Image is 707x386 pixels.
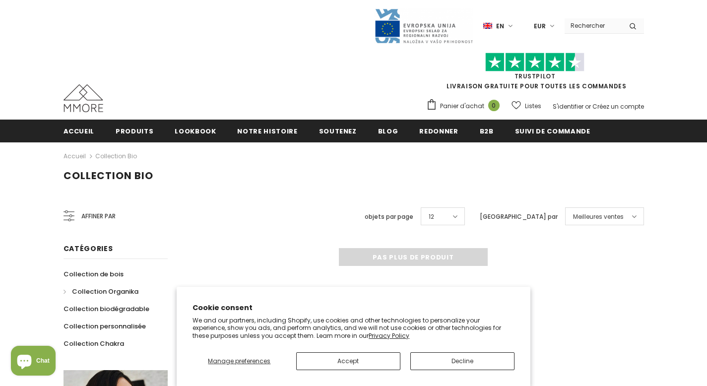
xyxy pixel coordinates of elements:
[116,120,153,142] a: Produits
[95,152,137,160] a: Collection Bio
[175,127,216,136] span: Lookbook
[573,212,624,222] span: Meilleures ventes
[64,322,146,331] span: Collection personnalisée
[296,352,400,370] button: Accept
[175,120,216,142] a: Lookbook
[64,84,103,112] img: Cas MMORE
[565,18,622,33] input: Search Site
[64,244,113,254] span: Catégories
[81,211,116,222] span: Affiner par
[64,283,138,300] a: Collection Organika
[480,212,558,222] label: [GEOGRAPHIC_DATA] par
[64,339,124,348] span: Collection Chakra
[237,127,297,136] span: Notre histoire
[193,303,514,313] h2: Cookie consent
[496,21,504,31] span: en
[64,169,153,183] span: Collection Bio
[534,21,546,31] span: EUR
[514,72,556,80] a: TrustPilot
[64,127,95,136] span: Accueil
[64,150,86,162] a: Accueil
[515,127,590,136] span: Suivi de commande
[237,120,297,142] a: Notre histoire
[193,352,286,370] button: Manage preferences
[365,212,413,222] label: objets par page
[64,300,149,318] a: Collection biodégradable
[440,101,484,111] span: Panier d'achat
[515,120,590,142] a: Suivi de commande
[64,335,124,352] a: Collection Chakra
[64,304,149,314] span: Collection biodégradable
[592,102,644,111] a: Créez un compte
[369,331,409,340] a: Privacy Policy
[319,120,357,142] a: soutenez
[480,127,494,136] span: B2B
[426,57,644,90] span: LIVRAISON GRATUITE POUR TOUTES LES COMMANDES
[410,352,514,370] button: Decline
[488,100,500,111] span: 0
[426,99,505,114] a: Panier d'achat 0
[64,265,124,283] a: Collection de bois
[208,357,270,365] span: Manage preferences
[8,346,59,378] inbox-online-store-chat: Shopify online store chat
[419,127,458,136] span: Redonner
[480,120,494,142] a: B2B
[374,8,473,44] img: Javni Razpis
[374,21,473,30] a: Javni Razpis
[585,102,591,111] span: or
[429,212,434,222] span: 12
[483,22,492,30] img: i-lang-1.png
[319,127,357,136] span: soutenez
[64,120,95,142] a: Accueil
[116,127,153,136] span: Produits
[553,102,583,111] a: S'identifier
[525,101,541,111] span: Listes
[193,317,514,340] p: We and our partners, including Shopify, use cookies and other technologies to personalize your ex...
[64,318,146,335] a: Collection personnalisée
[512,97,541,115] a: Listes
[419,120,458,142] a: Redonner
[378,120,398,142] a: Blog
[485,53,584,72] img: Faites confiance aux étoiles pilotes
[72,287,138,296] span: Collection Organika
[64,269,124,279] span: Collection de bois
[378,127,398,136] span: Blog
